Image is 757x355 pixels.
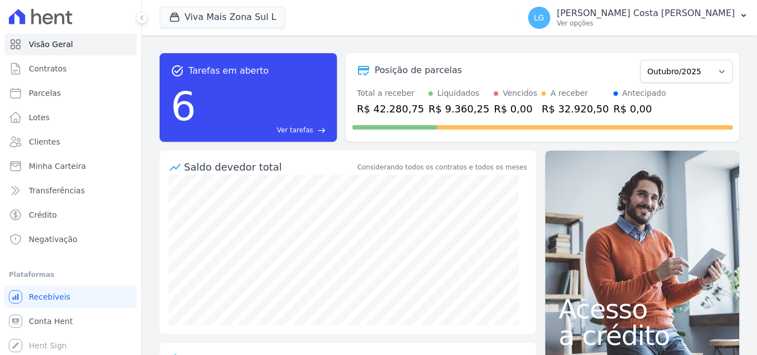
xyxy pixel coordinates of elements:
span: LG [534,14,544,22]
span: Visão Geral [29,39,73,50]
a: Minha Carteira [4,155,137,177]
span: Conta Hent [29,316,73,327]
div: 6 [171,78,196,135]
span: Contratos [29,63,67,74]
p: Ver opções [557,19,735,28]
button: LG [PERSON_NAME] Costa [PERSON_NAME] Ver opções [519,2,757,33]
a: Transferências [4,179,137,202]
span: Crédito [29,209,57,220]
span: task_alt [171,64,184,78]
a: Crédito [4,204,137,226]
a: Parcelas [4,82,137,104]
a: Negativação [4,228,137,250]
div: Plataformas [9,268,132,281]
div: R$ 9.360,25 [428,101,489,116]
span: Transferências [29,185,85,196]
span: Minha Carteira [29,161,86,172]
div: Total a receber [357,88,424,99]
span: Negativação [29,234,78,245]
div: Considerando todos os contratos e todos os meses [357,162,527,172]
p: [PERSON_NAME] Costa [PERSON_NAME] [557,8,735,19]
span: Parcelas [29,88,61,99]
span: Lotes [29,112,50,123]
a: Ver tarefas east [201,125,326,135]
div: Vencidos [503,88,537,99]
span: Ver tarefas [277,125,313,135]
button: Viva Mais Zona Sul L [160,7,285,28]
a: Conta Hent [4,310,137,332]
a: Contratos [4,58,137,80]
div: Antecipado [622,88,666,99]
a: Visão Geral [4,33,137,55]
div: Posição de parcelas [375,64,462,77]
div: R$ 0,00 [613,101,666,116]
div: R$ 0,00 [494,101,537,116]
div: A receber [550,88,588,99]
a: Lotes [4,106,137,128]
div: R$ 42.280,75 [357,101,424,116]
span: Recebíveis [29,291,70,302]
span: Clientes [29,136,60,147]
div: Saldo devedor total [184,160,355,174]
span: east [318,126,326,135]
div: Liquidados [437,88,479,99]
a: Recebíveis [4,286,137,308]
span: Acesso [559,296,726,322]
div: R$ 32.920,50 [541,101,608,116]
span: a crédito [559,322,726,349]
a: Clientes [4,131,137,153]
span: Tarefas em aberto [188,64,269,78]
